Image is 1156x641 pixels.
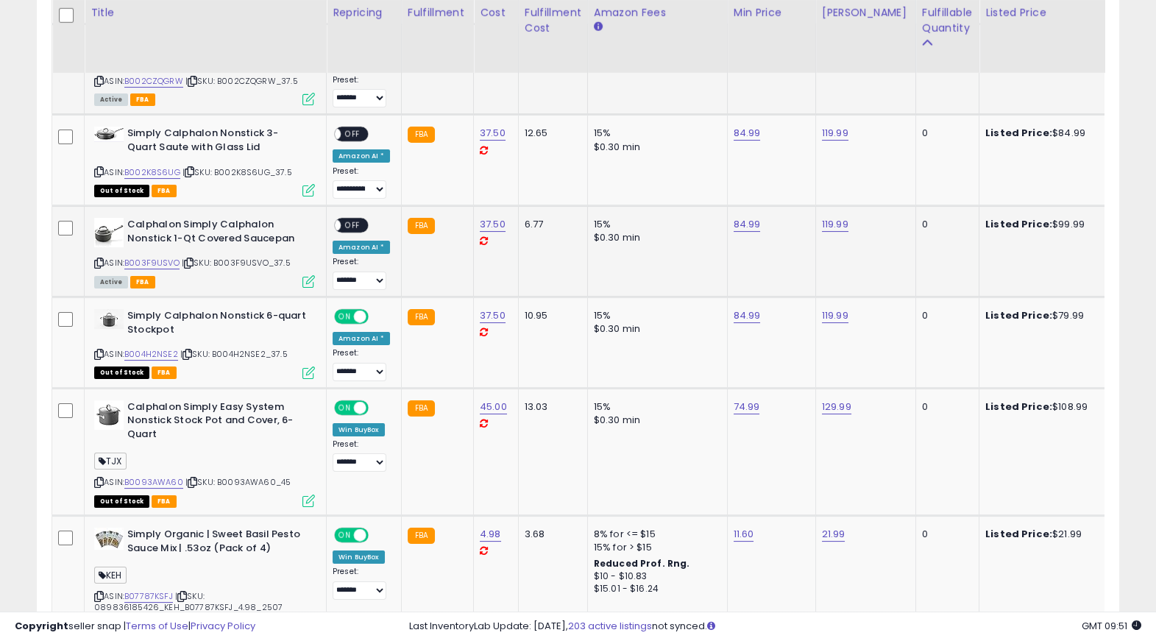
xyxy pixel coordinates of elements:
span: | SKU: 089836185426_KEH_B07787KSFJ_4.98_2507 [94,590,283,612]
small: FBA [408,309,435,325]
small: FBA [408,400,435,417]
img: 21kmpCiW8nL._SL40_.jpg [94,127,124,141]
a: B002CZQGRW [124,75,183,88]
a: 129.99 [822,400,851,414]
div: Preset: [333,439,390,472]
a: 37.50 [480,126,506,141]
div: 10.95 [525,309,576,322]
div: 13.03 [525,400,576,414]
div: Amazon Fees [594,5,721,21]
div: $99.99 [985,218,1107,231]
div: Fulfillment [408,5,467,21]
a: 21.99 [822,527,845,542]
div: Fulfillable Quantity [922,5,973,36]
div: seller snap | | [15,620,255,634]
div: 3.68 [525,528,576,541]
b: Calphalon Simply Calphalon Nonstick 1-Qt Covered Saucepan [127,218,306,249]
div: ASIN: [94,400,315,506]
span: | SKU: B002CZQGRW_37.5 [185,75,298,87]
a: B003F9USVO [124,257,180,269]
b: Simply Calphalon Nonstick 6-quart Stockpot [127,309,306,340]
span: All listings currently available for purchase on Amazon [94,93,128,106]
div: ASIN: [94,309,315,378]
div: Preset: [333,75,390,108]
div: $0.30 min [594,231,716,244]
div: 0 [922,400,968,414]
span: FBA [152,185,177,197]
div: 15% [594,309,716,322]
a: 119.99 [822,308,848,323]
div: Fulfillment Cost [525,5,581,36]
a: Terms of Use [126,619,188,633]
div: Amazon AI * [333,241,390,254]
div: [PERSON_NAME] [822,5,909,21]
b: Calphalon Simply Easy System Nonstick Stock Pot and Cover, 6-Quart [127,400,306,445]
div: Listed Price [985,5,1113,21]
span: TJX [94,453,127,470]
span: OFF [341,219,364,232]
a: 37.50 [480,217,506,232]
div: ASIN: [94,127,315,195]
span: FBA [130,276,155,288]
div: 0 [922,218,968,231]
a: B002K8S6UG [124,166,180,179]
div: 12.65 [525,127,576,140]
span: ON [336,311,354,323]
div: 15% [594,400,716,414]
a: 119.99 [822,217,848,232]
div: ASIN: [94,218,315,286]
span: All listings that are currently out of stock and unavailable for purchase on Amazon [94,495,149,508]
span: FBA [152,366,177,379]
span: All listings currently available for purchase on Amazon [94,276,128,288]
div: Cost [480,5,512,21]
div: 15% [594,218,716,231]
a: B004H2NSE2 [124,348,178,361]
small: Amazon Fees. [594,21,603,34]
a: 119.99 [822,126,848,141]
span: All listings that are currently out of stock and unavailable for purchase on Amazon [94,185,149,197]
span: All listings that are currently out of stock and unavailable for purchase on Amazon [94,366,149,379]
small: FBA [408,528,435,544]
div: Min Price [734,5,809,21]
span: KEH [94,567,127,584]
div: $0.30 min [594,414,716,427]
a: Privacy Policy [191,619,255,633]
div: 0 [922,309,968,322]
div: $79.99 [985,309,1107,322]
a: 84.99 [734,308,761,323]
b: Listed Price: [985,527,1052,541]
div: Preset: [333,567,390,600]
div: 0 [922,127,968,140]
b: Listed Price: [985,400,1052,414]
b: Simply Organic | Sweet Basil Pesto Sauce Mix | .53oz (Pack of 4) [127,528,306,559]
div: $10 - $10.83 [594,570,716,583]
div: 6.77 [525,218,576,231]
img: 41oFp37jXwL._SL40_.jpg [94,400,124,430]
div: $108.99 [985,400,1107,414]
span: ON [336,529,354,542]
div: Amazon AI * [333,332,390,345]
a: 84.99 [734,126,761,141]
div: 8% for <= $15 [594,528,716,541]
small: FBA [408,218,435,234]
div: Title [91,5,320,21]
div: Win BuyBox [333,550,385,564]
a: 45.00 [480,400,507,414]
div: $0.30 min [594,141,716,154]
strong: Copyright [15,619,68,633]
div: Repricing [333,5,395,21]
b: Listed Price: [985,217,1052,231]
a: 84.99 [734,217,761,232]
a: B0093AWA60 [124,476,183,489]
div: 0 [922,528,968,541]
img: 417uydfYdxL._SL40_.jpg [94,218,124,247]
div: $0.30 min [594,322,716,336]
span: | SKU: B004H2NSE2_37.5 [180,348,288,360]
a: 4.98 [480,527,501,542]
small: FBA [408,127,435,143]
span: OFF [366,529,390,542]
div: Last InventoryLab Update: [DATE], not synced. [409,620,1141,634]
span: FBA [152,495,177,508]
div: ASIN: [94,36,315,105]
div: Preset: [333,257,390,290]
